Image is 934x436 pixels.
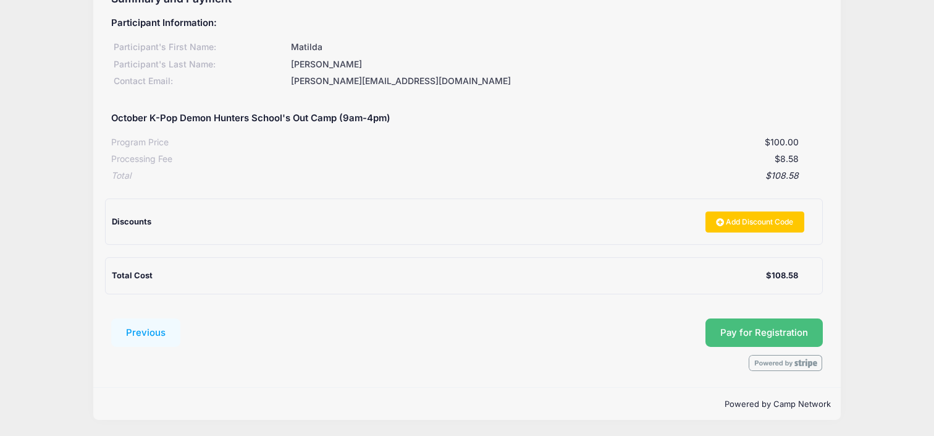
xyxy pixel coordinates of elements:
[765,137,799,147] span: $100.00
[705,318,823,347] button: Pay for Registration
[111,136,169,149] div: Program Price
[112,270,766,282] div: Total Cost
[289,58,823,71] div: [PERSON_NAME]
[111,318,180,347] button: Previous
[289,41,823,54] div: Matilda
[103,398,831,411] p: Powered by Camp Network
[172,153,799,166] div: $8.58
[111,113,390,124] h5: October K-Pop Demon Hunters School's Out Camp (9am-4pm)
[112,216,151,226] span: Discounts
[705,212,804,233] a: Add Discount Code
[111,18,823,29] h5: Participant Information:
[111,58,289,71] div: Participant's Last Name:
[111,169,131,182] div: Total
[289,75,823,88] div: [PERSON_NAME][EMAIL_ADDRESS][DOMAIN_NAME]
[111,75,289,88] div: Contact Email:
[131,169,799,182] div: $108.58
[111,153,172,166] div: Processing Fee
[766,270,798,282] div: $108.58
[111,41,289,54] div: Participant's First Name:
